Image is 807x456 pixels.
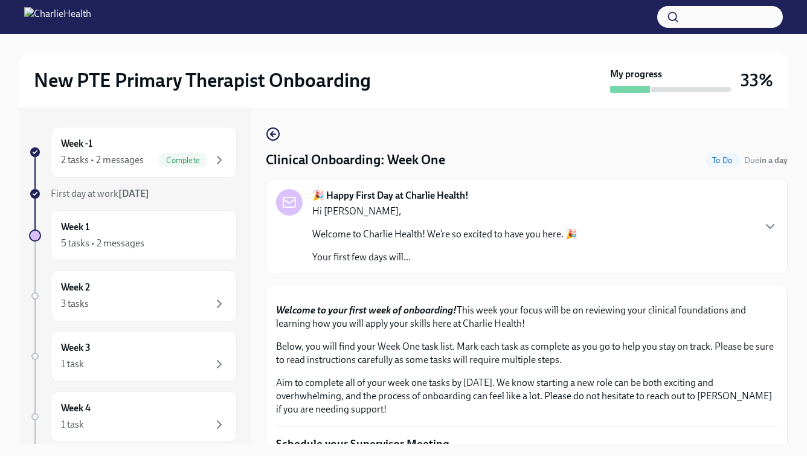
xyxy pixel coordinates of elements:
[118,188,149,199] strong: [DATE]
[61,341,91,355] h6: Week 3
[29,127,237,178] a: Week -12 tasks • 2 messagesComplete
[61,220,89,234] h6: Week 1
[759,155,788,165] strong: in a day
[29,210,237,261] a: Week 15 tasks • 2 messages
[312,228,577,241] p: Welcome to Charlie Health! We’re so excited to have you here. 🎉
[276,304,457,316] strong: Welcome to your first week of onboarding!
[61,297,89,310] div: 3 tasks
[61,281,90,294] h6: Week 2
[24,7,91,27] img: CharlieHealth
[29,271,237,321] a: Week 23 tasks
[276,436,777,452] p: Schedule your Supervisor Meeting
[266,151,445,169] h4: Clinical Onboarding: Week One
[159,156,207,165] span: Complete
[61,137,92,150] h6: Week -1
[61,402,91,415] h6: Week 4
[744,155,788,165] span: Due
[276,304,777,330] p: This week your focus will be on reviewing your clinical foundations and learning how you will app...
[29,331,237,382] a: Week 31 task
[61,153,144,167] div: 2 tasks • 2 messages
[34,68,371,92] h2: New PTE Primary Therapist Onboarding
[705,156,739,165] span: To Do
[312,251,577,264] p: Your first few days will...
[29,391,237,442] a: Week 41 task
[744,155,788,166] span: October 11th, 2025 10:00
[312,205,577,218] p: Hi [PERSON_NAME],
[51,188,149,199] span: First day at work
[61,358,84,371] div: 1 task
[61,237,144,250] div: 5 tasks • 2 messages
[61,418,84,431] div: 1 task
[610,68,662,81] strong: My progress
[276,340,777,367] p: Below, you will find your Week One task list. Mark each task as complete as you go to help you st...
[741,69,773,91] h3: 33%
[29,187,237,201] a: First day at work[DATE]
[312,189,469,202] strong: 🎉 Happy First Day at Charlie Health!
[276,376,777,416] p: Aim to complete all of your week one tasks by [DATE]. We know starting a new role can be both exc...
